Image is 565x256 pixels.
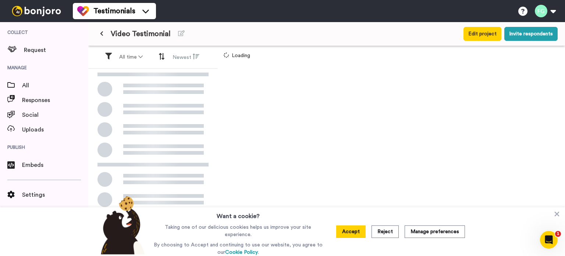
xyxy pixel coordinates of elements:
button: Edit project [463,27,501,41]
button: Accept [336,225,366,238]
img: bear-with-cookie.png [94,196,149,255]
span: Responses [22,96,88,105]
button: All time [115,50,147,64]
a: Cookie Policy [225,250,258,255]
button: Manage preferences [405,225,465,238]
span: Testimonials [93,6,135,16]
span: All [22,81,88,90]
button: Invite respondents [504,27,558,41]
button: Newest [168,50,204,64]
img: bj-logo-header-white.svg [9,6,64,16]
span: Request [24,46,88,55]
iframe: Intercom live chat [540,231,558,249]
p: By choosing to Accept and continuing to use our website, you agree to our . [152,241,324,256]
span: 1 [555,231,561,237]
h3: Want a cookie? [217,207,260,221]
p: Taking one of our delicious cookies helps us improve your site experience. [152,224,324,238]
span: Embeds [22,161,88,169]
span: Social [22,111,88,119]
img: tm-color.svg [77,5,89,17]
span: Settings [22,190,88,199]
span: Video Testimonial [111,29,171,39]
span: Uploads [22,125,88,134]
button: Reject [372,225,399,238]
